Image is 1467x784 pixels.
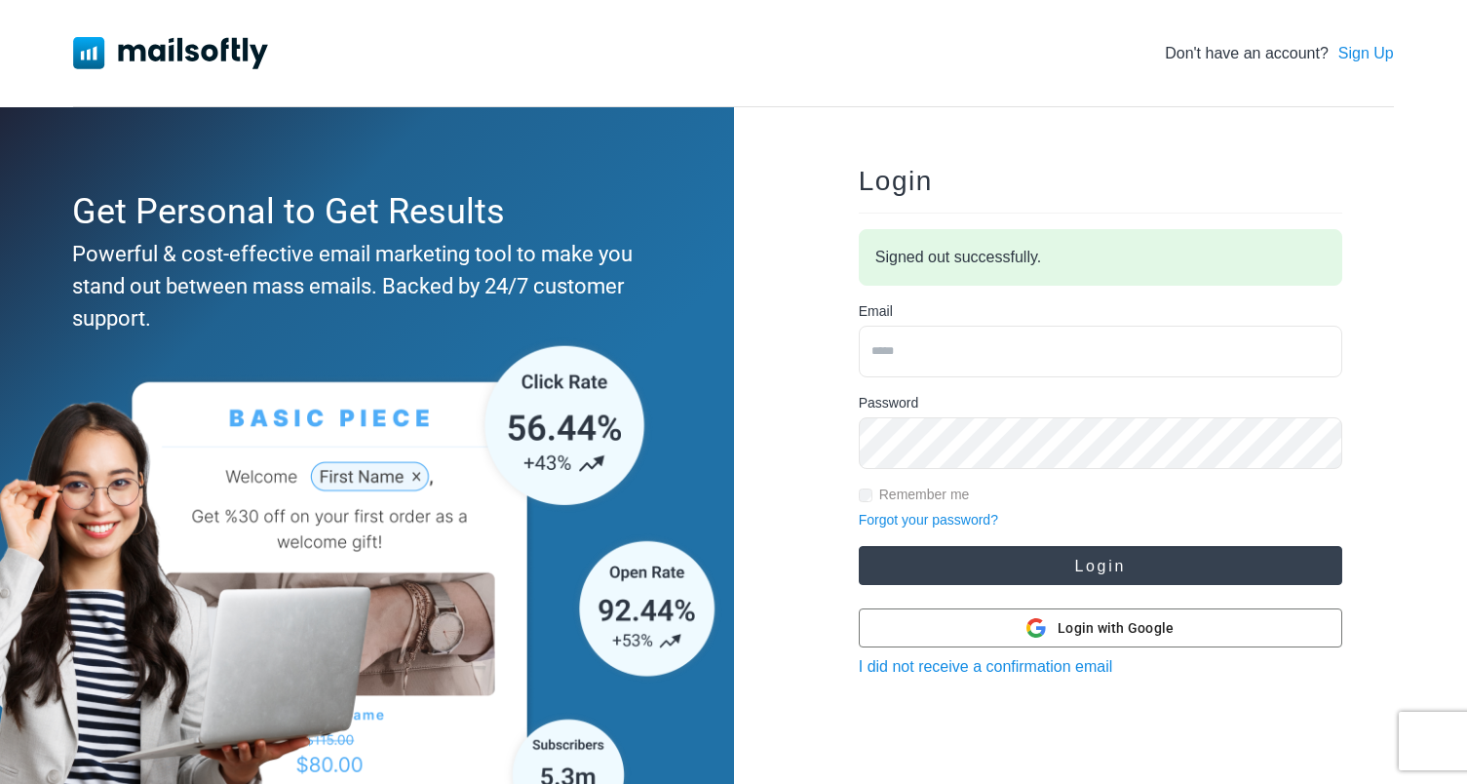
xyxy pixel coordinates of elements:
[859,229,1342,286] div: Signed out successfully.
[1058,618,1174,639] span: Login with Google
[859,166,933,196] span: Login
[72,238,651,334] div: Powerful & cost-effective email marketing tool to make you stand out between mass emails. Backed ...
[859,393,918,413] label: Password
[859,658,1113,675] a: I did not receive a confirmation email
[859,512,998,528] a: Forgot your password?
[1338,42,1394,65] a: Sign Up
[879,485,970,505] label: Remember me
[859,546,1342,585] button: Login
[73,37,268,68] img: Mailsoftly
[859,608,1342,647] button: Login with Google
[72,185,651,238] div: Get Personal to Get Results
[1165,42,1394,65] div: Don't have an account?
[859,301,893,322] label: Email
